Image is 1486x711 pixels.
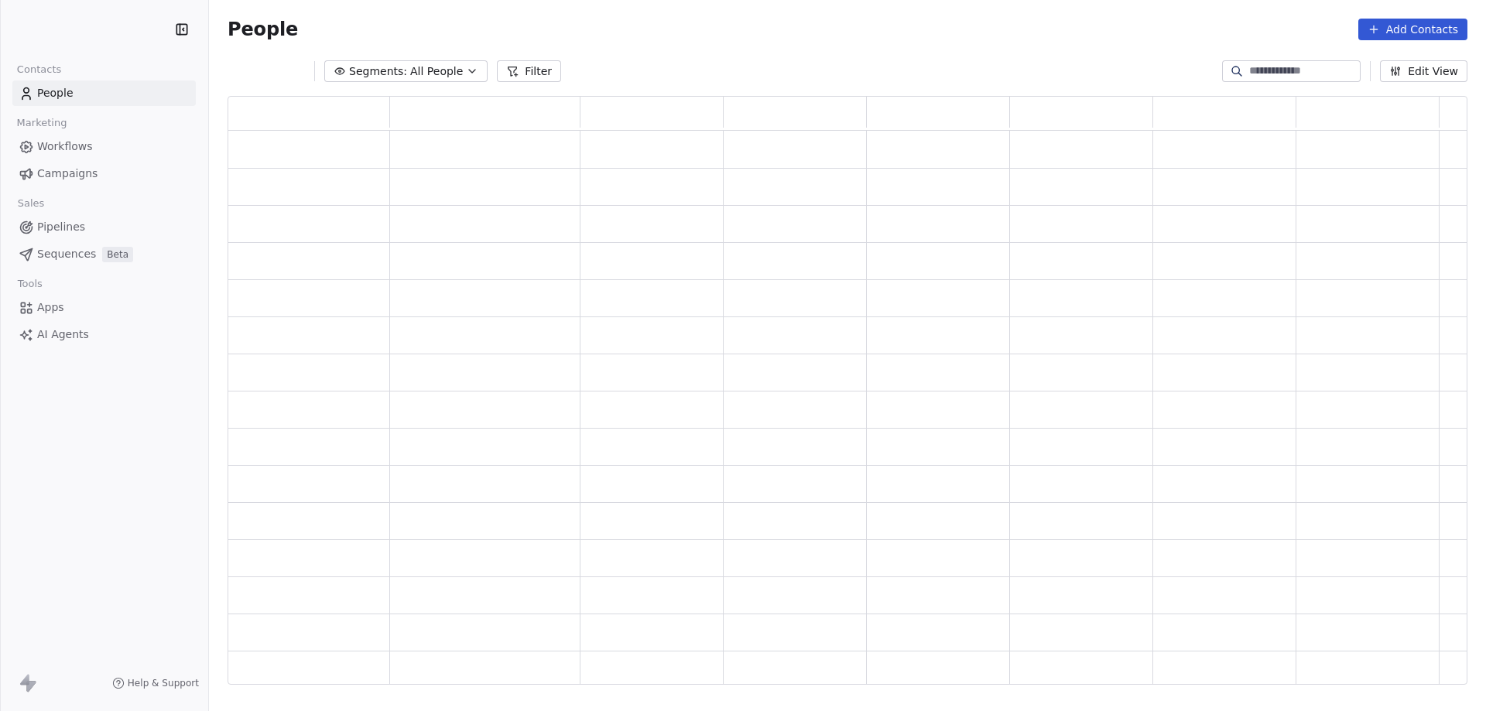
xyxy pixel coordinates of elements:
[228,18,298,41] span: People
[112,677,199,689] a: Help & Support
[410,63,463,80] span: All People
[12,134,196,159] a: Workflows
[11,192,51,215] span: Sales
[37,166,98,182] span: Campaigns
[128,677,199,689] span: Help & Support
[12,80,196,106] a: People
[10,111,74,135] span: Marketing
[349,63,407,80] span: Segments:
[37,326,89,343] span: AI Agents
[11,272,49,296] span: Tools
[12,295,196,320] a: Apps
[1380,60,1467,82] button: Edit View
[497,60,561,82] button: Filter
[102,247,133,262] span: Beta
[37,219,85,235] span: Pipelines
[37,138,93,155] span: Workflows
[37,85,74,101] span: People
[37,246,96,262] span: Sequences
[37,299,64,316] span: Apps
[12,214,196,240] a: Pipelines
[12,322,196,347] a: AI Agents
[10,58,68,81] span: Contacts
[12,161,196,186] a: Campaigns
[1358,19,1467,40] button: Add Contacts
[12,241,196,267] a: SequencesBeta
